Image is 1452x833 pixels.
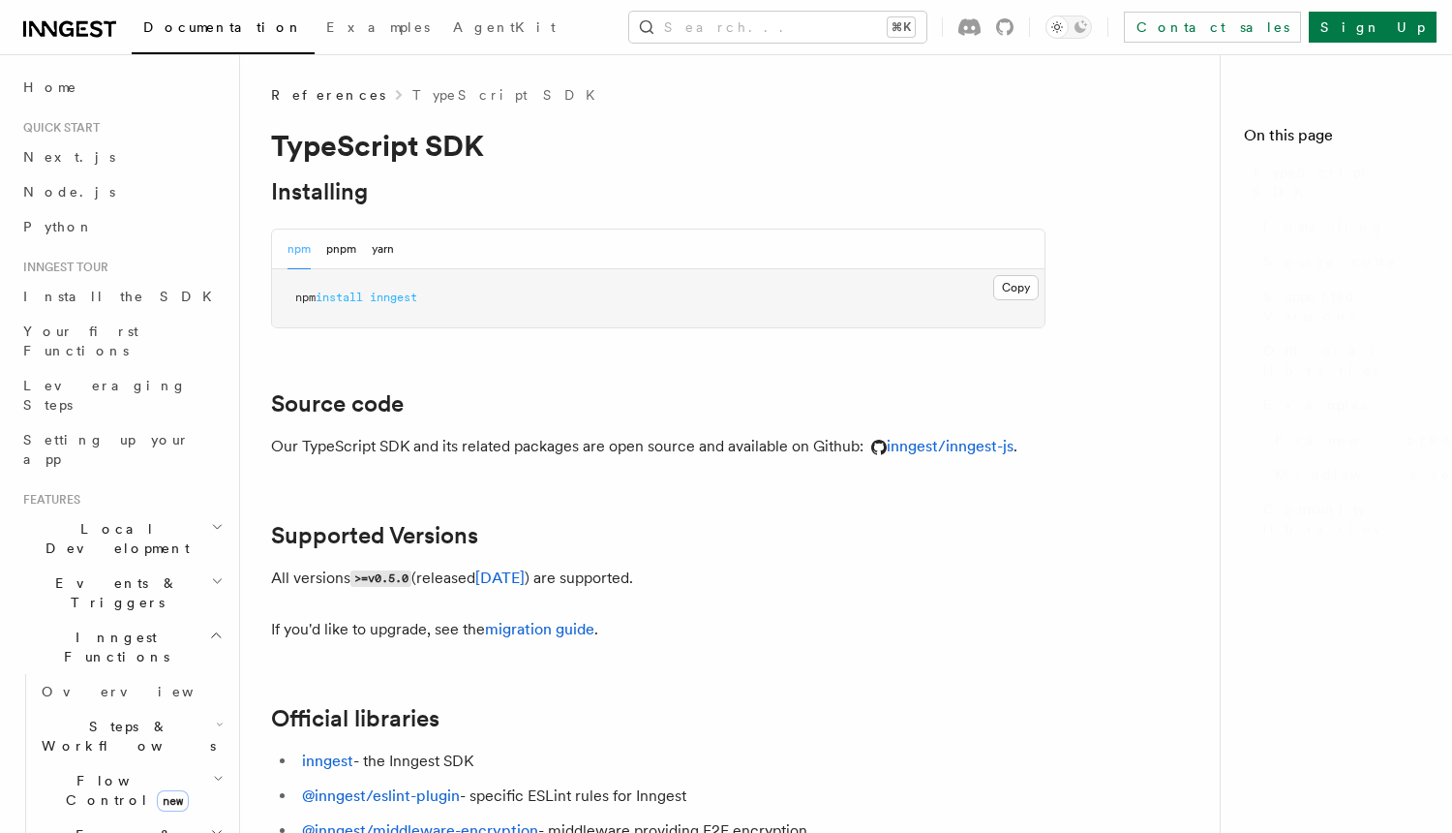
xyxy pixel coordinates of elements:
[1255,333,1429,387] a: Official libraries
[15,139,227,174] a: Next.js
[475,569,525,587] a: [DATE]
[296,748,1045,775] li: - the Inngest SDK
[1275,430,1449,449] span: Frameworks
[412,85,607,105] a: TypeScript SDK
[15,70,227,105] a: Home
[485,620,594,638] a: migration guide
[34,771,213,810] span: Flow Control
[271,565,1045,593] p: All versions (released ) are supported.
[1124,12,1301,43] a: Contact sales
[271,433,1045,460] p: Our TypeScript SDK and its related packages are open source and available on Github: .
[1255,244,1429,279] a: Source code
[15,628,209,666] span: Inngest Functions
[1309,12,1437,43] a: Sign Up
[326,230,356,269] button: pnpm
[143,19,303,35] span: Documentation
[287,230,311,269] button: npm
[15,279,227,314] a: Install the SDK
[23,432,190,467] span: Setting up your app
[15,120,100,136] span: Quick start
[863,437,1013,455] a: inngest/inngest-js
[23,378,187,413] span: Leveraging Steps
[1267,422,1429,457] a: Frameworks
[15,566,227,620] button: Events & Triggers
[34,674,227,709] a: Overview
[453,19,556,35] span: AgentKit
[15,260,108,275] span: Inngest tour
[271,85,385,105] span: References
[1275,465,1451,484] span: Middleware
[34,709,227,763] button: Steps & Workflows
[295,291,316,304] span: npm
[15,174,227,209] a: Node.js
[993,275,1039,300] button: Copy
[372,230,394,269] button: yarn
[441,6,567,52] a: AgentKit
[888,17,915,37] kbd: ⌘K
[132,6,315,54] a: Documentation
[34,717,216,756] span: Steps & Workflows
[23,149,115,165] span: Next.js
[271,178,368,205] a: Installing
[296,783,1045,810] li: - specific ESLint rules for Inngest
[23,184,115,200] span: Node.js
[1263,500,1429,539] span: Community libraries
[15,511,227,566] button: Local Development
[315,6,441,52] a: Examples
[23,324,138,358] span: Your first Functions
[1263,287,1429,325] span: Supported Versions
[271,522,478,549] a: Supported Versions
[23,77,77,97] span: Home
[1252,163,1429,201] span: TypeScript SDK
[1263,395,1367,415] span: Examples
[15,314,227,368] a: Your first Functions
[23,289,224,304] span: Install the SDK
[15,492,80,508] span: Features
[1255,209,1429,244] a: Installing
[15,209,227,244] a: Python
[271,616,1045,643] p: If you'd like to upgrade, see the .
[302,787,460,805] a: @inngest/eslint-plugin
[1255,279,1429,333] a: Supported Versions
[15,368,227,422] a: Leveraging Steps
[370,291,417,304] span: inngest
[326,19,430,35] span: Examples
[15,519,211,558] span: Local Development
[1263,217,1385,236] span: Installing
[23,219,94,234] span: Python
[1263,341,1429,380] span: Official libraries
[1244,124,1429,155] h4: On this page
[1045,15,1092,39] button: Toggle dark mode
[157,790,189,812] span: new
[350,571,411,587] code: >=v0.5.0
[15,573,211,612] span: Events & Triggers
[42,684,241,699] span: Overview
[271,705,439,732] a: Official libraries
[316,291,363,304] span: install
[1244,155,1429,209] a: TypeScript SDK
[15,620,227,674] button: Inngest Functions
[34,763,227,818] button: Flow Controlnew
[1267,457,1429,492] a: Middleware
[1263,252,1397,271] span: Source code
[629,12,926,43] button: Search...⌘K
[271,390,404,417] a: Source code
[271,128,1045,163] h1: TypeScript SDK
[1255,387,1429,422] a: Examples
[1255,492,1429,546] a: Community libraries
[15,422,227,477] a: Setting up your app
[302,752,353,770] a: inngest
